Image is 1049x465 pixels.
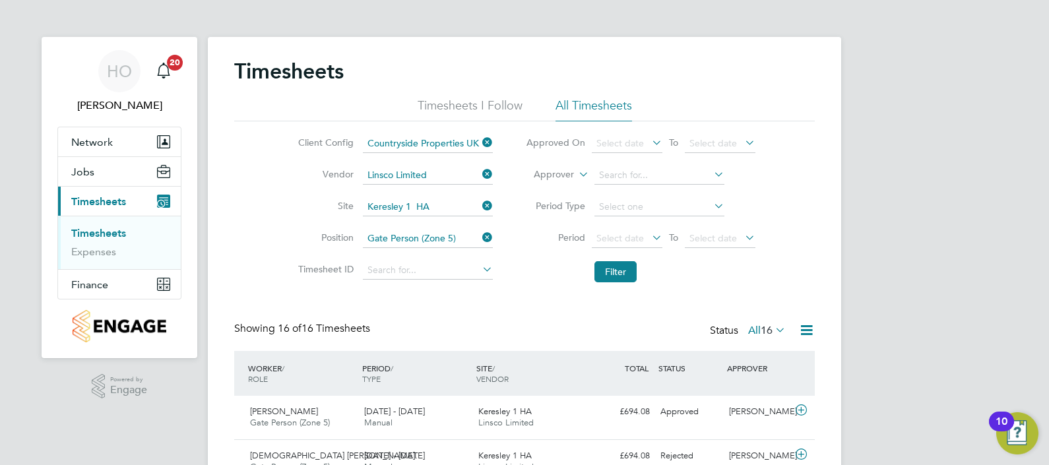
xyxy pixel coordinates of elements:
span: 16 Timesheets [278,322,370,335]
span: ROLE [248,373,268,384]
li: All Timesheets [556,98,632,121]
span: Jobs [71,166,94,178]
span: Manual [364,417,393,428]
span: Keresley 1 HA [478,450,532,461]
a: HO[PERSON_NAME] [57,50,181,113]
input: Search for... [363,198,493,216]
span: [DATE] - [DATE] [364,450,425,461]
div: SITE [473,356,587,390]
input: Search for... [594,166,724,185]
span: [PERSON_NAME] [250,406,318,417]
div: 10 [996,421,1007,439]
h2: Timesheets [234,58,344,84]
a: Powered byEngage [92,374,148,399]
div: [PERSON_NAME] [724,401,792,423]
span: 16 of [278,322,302,335]
div: PERIOD [359,356,473,390]
span: HO [107,63,132,80]
span: To [665,229,682,246]
button: Open Resource Center, 10 new notifications [996,412,1038,454]
input: Select one [594,198,724,216]
span: Gate Person (Zone 5) [250,417,330,428]
div: APPROVER [724,356,792,380]
button: Network [58,127,181,156]
span: TOTAL [625,363,649,373]
span: Select date [689,232,737,244]
button: Timesheets [58,187,181,216]
span: Engage [110,385,147,396]
div: STATUS [655,356,724,380]
span: Powered by [110,374,147,385]
span: Finance [71,278,108,291]
span: Select date [689,137,737,149]
button: Filter [594,261,637,282]
div: Timesheets [58,216,181,269]
a: 20 [150,50,177,92]
label: Client Config [294,137,354,148]
span: Keresley 1 HA [478,406,532,417]
a: Timesheets [71,227,126,239]
label: Period [526,232,585,243]
span: Timesheets [71,195,126,208]
label: Vendor [294,168,354,180]
img: countryside-properties-logo-retina.png [73,310,166,342]
span: / [282,363,284,373]
span: 16 [761,324,773,337]
a: Expenses [71,245,116,258]
label: Approved On [526,137,585,148]
button: Finance [58,270,181,299]
div: Status [710,322,788,340]
label: Site [294,200,354,212]
div: Showing [234,322,373,336]
span: Network [71,136,113,148]
span: [DEMOGRAPHIC_DATA] [PERSON_NAME]… [250,450,424,461]
span: TYPE [362,373,381,384]
li: Timesheets I Follow [418,98,523,121]
span: Linsco Limited [478,417,534,428]
span: 20 [167,55,183,71]
span: Select date [596,137,644,149]
label: Approver [515,168,574,181]
span: / [492,363,495,373]
span: VENDOR [476,373,509,384]
span: / [391,363,393,373]
div: Approved [655,401,724,423]
span: Harry Owen [57,98,181,113]
div: WORKER [245,356,359,390]
span: Select date [596,232,644,244]
input: Search for... [363,261,493,280]
label: All [748,324,786,337]
label: Period Type [526,200,585,212]
button: Jobs [58,157,181,186]
span: To [665,134,682,151]
label: Timesheet ID [294,263,354,275]
input: Search for... [363,230,493,248]
nav: Main navigation [42,37,197,358]
a: Go to home page [57,310,181,342]
input: Search for... [363,135,493,153]
input: Search for... [363,166,493,185]
span: [DATE] - [DATE] [364,406,425,417]
label: Position [294,232,354,243]
div: £694.08 [587,401,655,423]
